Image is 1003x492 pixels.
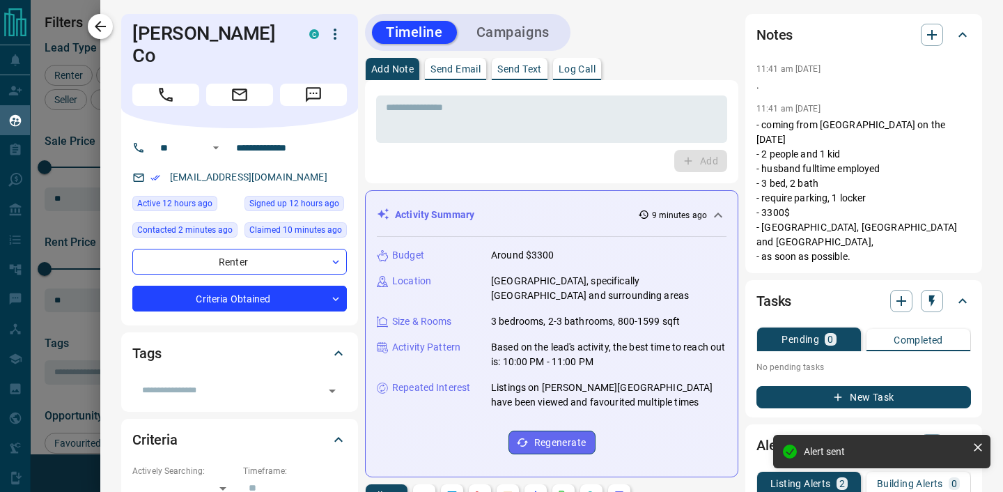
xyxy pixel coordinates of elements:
[508,431,596,454] button: Regenerate
[756,284,971,318] div: Tasks
[392,314,452,329] p: Size & Rooms
[132,222,238,242] div: Sat Aug 16 2025
[756,434,793,456] h2: Alerts
[132,196,238,215] div: Fri Aug 15 2025
[497,64,542,74] p: Send Text
[132,337,347,370] div: Tags
[756,104,821,114] p: 11:41 am [DATE]
[462,21,563,44] button: Campaigns
[804,446,967,457] div: Alert sent
[392,380,470,395] p: Repeated Interest
[756,357,971,378] p: No pending tasks
[491,274,726,303] p: [GEOGRAPHIC_DATA], specifically [GEOGRAPHIC_DATA] and surrounding areas
[392,340,460,355] p: Activity Pattern
[756,24,793,46] h2: Notes
[309,29,319,39] div: condos.ca
[392,248,424,263] p: Budget
[756,429,971,462] div: Alerts
[372,21,457,44] button: Timeline
[430,64,481,74] p: Send Email
[770,479,831,489] p: Listing Alerts
[244,222,347,242] div: Sat Aug 16 2025
[491,380,726,410] p: Listings on [PERSON_NAME][GEOGRAPHIC_DATA] have been viewed and favourited multiple times
[756,386,971,408] button: New Task
[132,423,347,456] div: Criteria
[322,381,342,401] button: Open
[756,78,971,93] p: .
[206,84,273,106] span: Email
[249,197,339,210] span: Signed up 12 hours ago
[170,171,327,183] a: [EMAIL_ADDRESS][DOMAIN_NAME]
[243,465,347,477] p: Timeframe:
[371,64,414,74] p: Add Note
[782,335,819,344] p: Pending
[150,173,160,183] svg: Email Verified
[137,197,212,210] span: Active 12 hours ago
[951,479,957,489] p: 0
[877,479,943,489] p: Building Alerts
[132,342,161,364] h2: Tags
[208,139,224,156] button: Open
[756,18,971,52] div: Notes
[132,22,288,67] h1: [PERSON_NAME] Co
[652,209,707,222] p: 9 minutes ago
[280,84,347,106] span: Message
[491,248,554,263] p: Around $3300
[491,340,726,369] p: Based on the lead's activity, the best time to reach out is: 10:00 PM - 11:00 PM
[827,335,833,344] p: 0
[756,118,971,264] p: - coming from [GEOGRAPHIC_DATA] on the [DATE] - 2 people and 1 kid - husband fulltime employed - ...
[894,335,943,345] p: Completed
[756,290,791,312] h2: Tasks
[559,64,596,74] p: Log Call
[756,64,821,74] p: 11:41 am [DATE]
[839,479,845,489] p: 2
[132,249,347,275] div: Renter
[244,196,347,215] div: Fri Aug 15 2025
[132,286,347,312] div: Criteria Obtained
[392,274,431,289] p: Location
[491,314,680,329] p: 3 bedrooms, 2-3 bathrooms, 800-1599 sqft
[132,429,178,451] h2: Criteria
[137,223,233,237] span: Contacted 2 minutes ago
[132,84,199,106] span: Call
[132,465,236,477] p: Actively Searching:
[249,223,342,237] span: Claimed 10 minutes ago
[377,202,726,228] div: Activity Summary9 minutes ago
[395,208,474,222] p: Activity Summary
